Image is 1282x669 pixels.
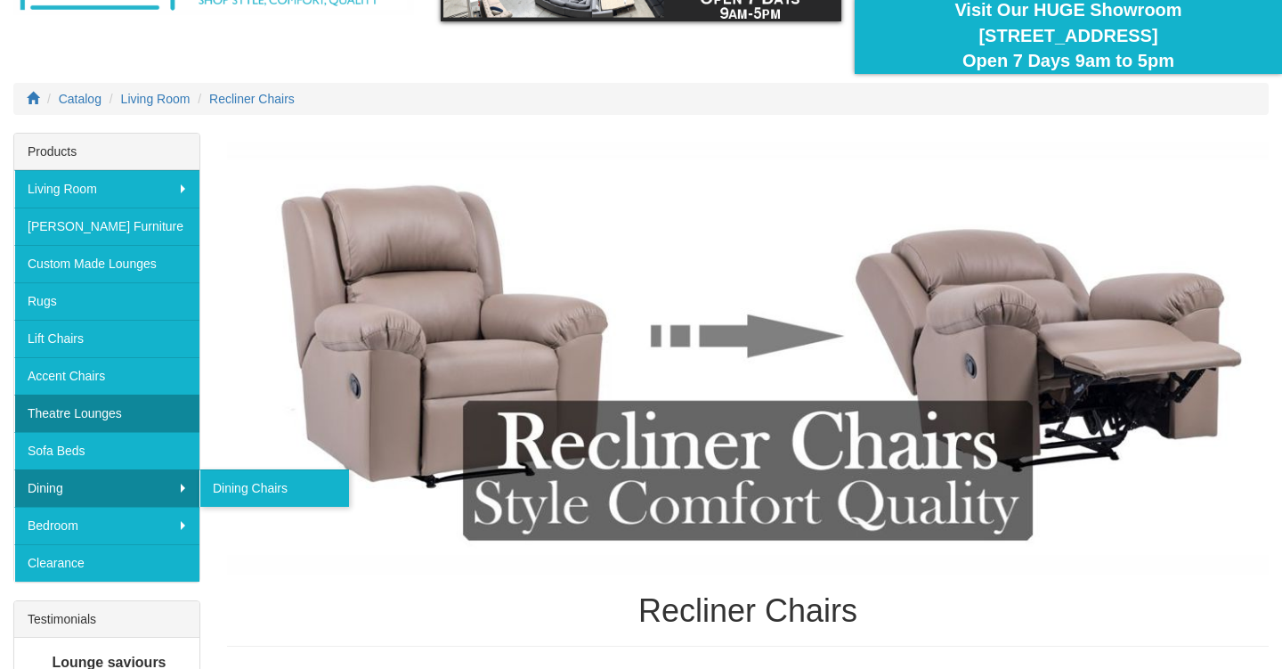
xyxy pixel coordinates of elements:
a: Custom Made Lounges [14,245,199,282]
a: [PERSON_NAME] Furniture [14,208,199,245]
a: Clearance [14,544,199,582]
a: Recliner Chairs [209,92,295,106]
a: Living Room [14,170,199,208]
a: Rugs [14,282,199,320]
a: Sofa Beds [14,432,199,469]
a: Catalog [59,92,101,106]
a: Dining [14,469,199,507]
a: Lift Chairs [14,320,199,357]
div: Testimonials [14,601,199,638]
a: Theatre Lounges [14,395,199,432]
a: Dining Chairs [199,469,349,507]
a: Living Room [121,92,191,106]
h1: Recliner Chairs [227,593,1269,629]
div: Products [14,134,199,170]
a: Bedroom [14,507,199,544]
a: Accent Chairs [14,357,199,395]
img: Recliner Chairs [227,142,1269,576]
